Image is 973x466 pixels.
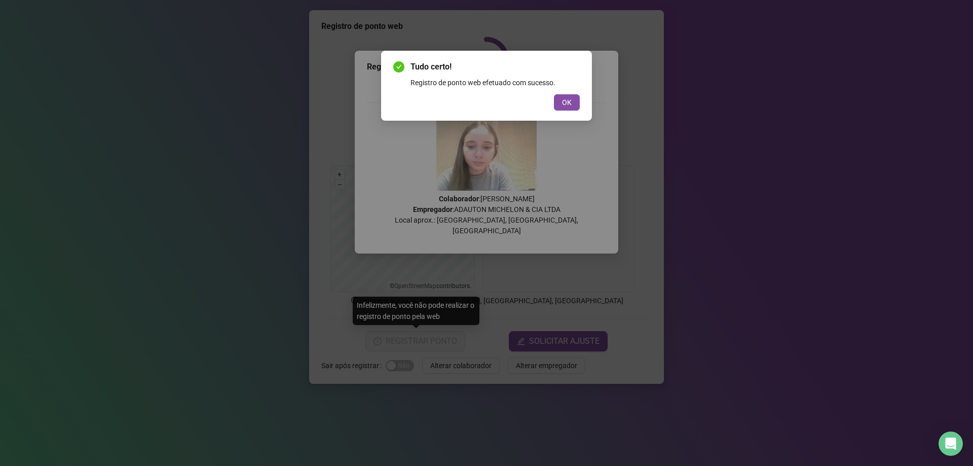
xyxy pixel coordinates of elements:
span: check-circle [393,61,404,73]
button: OK [554,94,580,111]
span: Tudo certo! [410,61,580,73]
div: Open Intercom Messenger [939,432,963,456]
span: OK [562,97,572,108]
div: Registro de ponto web efetuado com sucesso. [410,77,580,88]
